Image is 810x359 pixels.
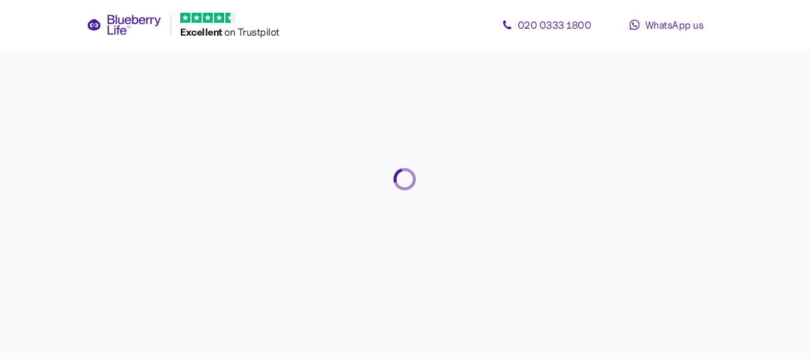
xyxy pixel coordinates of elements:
[224,25,280,38] span: on Trustpilot
[489,12,604,38] a: 020 0333 1800
[645,18,704,31] span: WhatsApp us
[518,18,592,31] span: 020 0333 1800
[609,12,723,38] a: WhatsApp us
[180,25,224,38] span: Excellent ️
